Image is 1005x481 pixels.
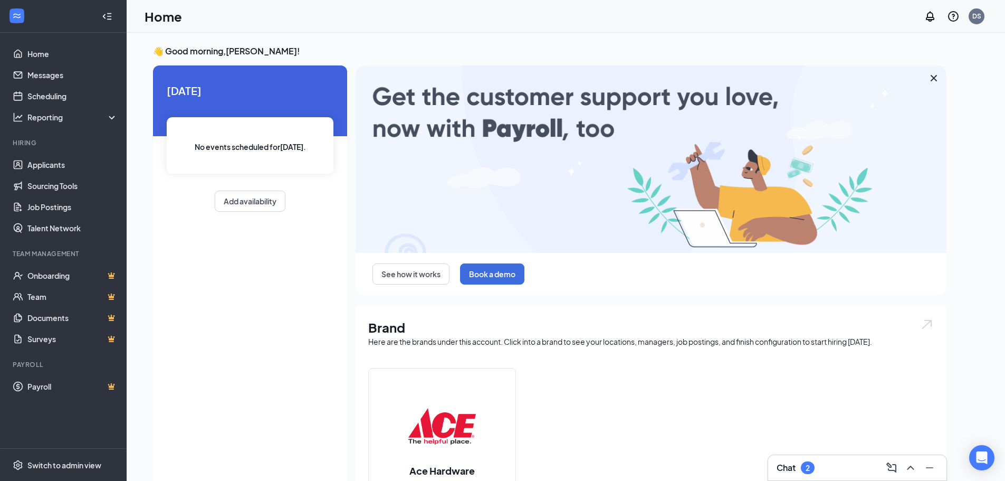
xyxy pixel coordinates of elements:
div: Open Intercom Messenger [969,445,994,470]
a: Talent Network [27,218,118,239]
span: No events scheduled for [DATE] . [195,141,306,153]
h1: Brand [368,318,934,336]
a: DocumentsCrown [27,307,118,328]
svg: Minimize [923,461,936,474]
a: SurveysCrown [27,328,118,350]
img: payroll-large.gif [356,65,946,253]
svg: Settings [13,460,23,470]
div: Here are the brands under this account. Click into a brand to see your locations, managers, job p... [368,336,934,347]
a: TeamCrown [27,286,118,307]
svg: QuestionInfo [947,10,960,23]
div: 2 [806,464,810,473]
svg: Analysis [13,112,23,122]
div: Switch to admin view [27,460,101,470]
div: Team Management [13,249,116,258]
a: Scheduling [27,86,118,107]
button: Book a demo [460,263,524,285]
svg: ChevronUp [904,461,917,474]
a: OnboardingCrown [27,265,118,286]
span: [DATE] [167,82,333,99]
img: open.6027fd2a22e1237b5b06.svg [920,318,934,331]
button: Minimize [921,459,938,476]
div: Hiring [13,138,116,147]
button: Add availability [215,191,285,212]
a: Applicants [27,154,118,175]
h3: 👋 Good morning, [PERSON_NAME] ! [153,45,946,57]
a: Messages [27,64,118,86]
button: See how it works [372,263,449,285]
svg: Cross [927,72,940,84]
svg: ComposeMessage [885,461,898,474]
h1: Home [145,7,182,25]
div: Payroll [13,360,116,369]
div: Reporting [27,112,118,122]
a: PayrollCrown [27,376,118,397]
svg: WorkstreamLogo [12,11,22,21]
h2: Ace Hardware [399,464,485,477]
div: DS [972,12,981,21]
a: Job Postings [27,196,118,218]
svg: Notifications [924,10,936,23]
img: Ace Hardware [408,392,476,460]
a: Sourcing Tools [27,175,118,196]
svg: Collapse [102,11,112,22]
h3: Chat [777,462,796,474]
button: ChevronUp [902,459,919,476]
button: ComposeMessage [883,459,900,476]
a: Home [27,43,118,64]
